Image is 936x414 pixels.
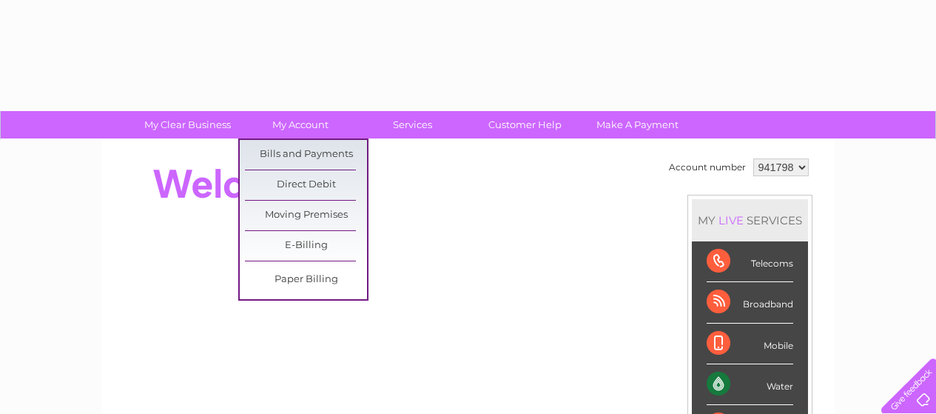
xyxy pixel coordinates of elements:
a: Moving Premises [245,201,367,230]
div: Water [707,364,793,405]
a: Bills and Payments [245,140,367,170]
a: My Account [239,111,361,138]
div: Broadband [707,282,793,323]
a: Direct Debit [245,170,367,200]
a: Customer Help [464,111,586,138]
div: Telecoms [707,241,793,282]
td: Account number [665,155,750,180]
a: E-Billing [245,231,367,261]
div: LIVE [716,213,747,227]
a: My Clear Business [127,111,249,138]
a: Make A Payment [576,111,698,138]
div: Mobile [707,324,793,364]
a: Paper Billing [245,265,367,295]
a: Services [351,111,474,138]
div: MY SERVICES [692,199,808,241]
